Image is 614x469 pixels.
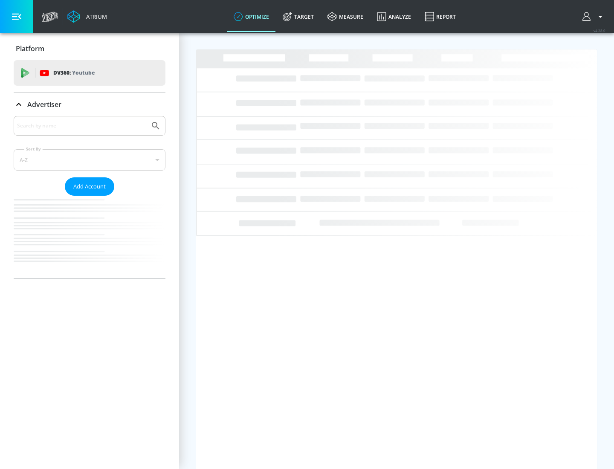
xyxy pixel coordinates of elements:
[14,196,165,278] nav: list of Advertiser
[83,13,107,20] div: Atrium
[227,1,276,32] a: optimize
[17,120,146,131] input: Search by name
[418,1,463,32] a: Report
[14,149,165,171] div: A-Z
[14,37,165,61] div: Platform
[67,10,107,23] a: Atrium
[72,68,95,77] p: Youtube
[14,116,165,278] div: Advertiser
[14,60,165,86] div: DV360: Youtube
[594,28,605,33] span: v 4.28.0
[65,177,114,196] button: Add Account
[14,93,165,116] div: Advertiser
[53,68,95,78] p: DV360:
[16,44,44,53] p: Platform
[27,100,61,109] p: Advertiser
[321,1,370,32] a: measure
[73,182,106,191] span: Add Account
[24,146,43,152] label: Sort By
[370,1,418,32] a: Analyze
[276,1,321,32] a: Target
